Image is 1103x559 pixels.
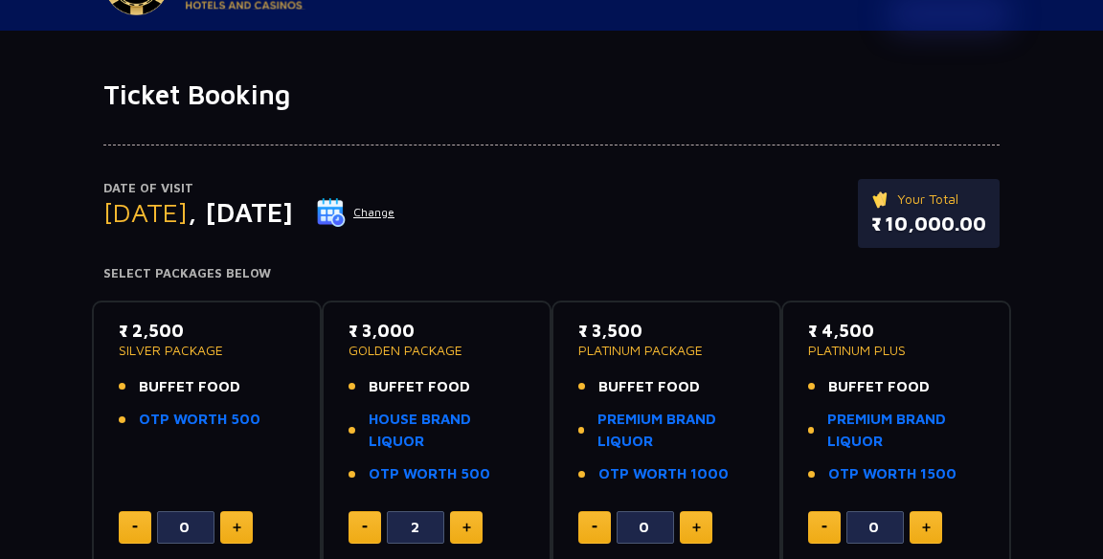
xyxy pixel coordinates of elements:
[592,525,597,528] img: minus
[119,318,295,344] p: ₹ 2,500
[827,409,984,452] a: PREMIUM BRAND LIQUOR
[369,409,525,452] a: HOUSE BRAND LIQUOR
[103,78,1000,111] h1: Ticket Booking
[103,266,1000,281] h4: Select Packages Below
[362,525,368,528] img: minus
[139,409,260,431] a: OTP WORTH 500
[871,189,891,210] img: ticket
[598,376,700,398] span: BUFFET FOOD
[822,525,827,528] img: minus
[233,523,241,532] img: plus
[349,318,525,344] p: ₹ 3,000
[578,318,754,344] p: ₹ 3,500
[349,344,525,357] p: GOLDEN PACKAGE
[188,196,293,228] span: , [DATE]
[103,179,395,198] p: Date of Visit
[598,463,729,485] a: OTP WORTH 1000
[828,376,930,398] span: BUFFET FOOD
[871,210,986,238] p: ₹ 10,000.00
[828,463,957,485] a: OTP WORTH 1500
[139,376,240,398] span: BUFFET FOOD
[597,409,754,452] a: PREMIUM BRAND LIQUOR
[462,523,471,532] img: plus
[132,525,138,528] img: minus
[922,523,931,532] img: plus
[871,189,986,210] p: Your Total
[808,318,984,344] p: ₹ 4,500
[692,523,701,532] img: plus
[369,376,470,398] span: BUFFET FOOD
[808,344,984,357] p: PLATINUM PLUS
[103,196,188,228] span: [DATE]
[316,197,395,228] button: Change
[119,344,295,357] p: SILVER PACKAGE
[369,463,490,485] a: OTP WORTH 500
[578,344,754,357] p: PLATINUM PACKAGE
